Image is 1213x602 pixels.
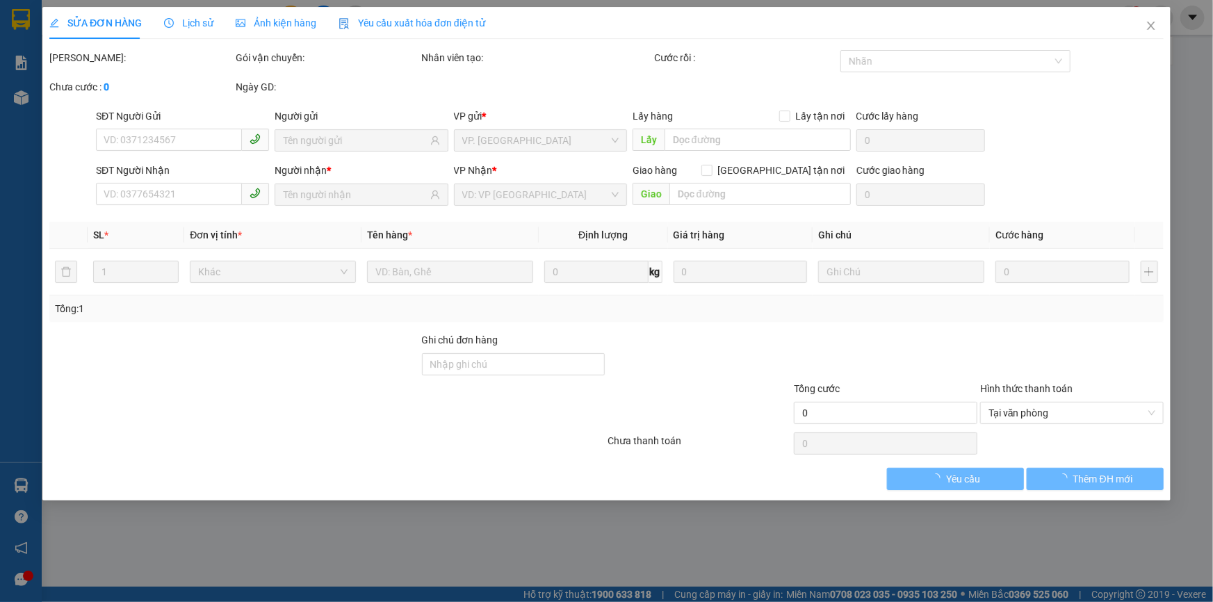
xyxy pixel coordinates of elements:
span: Yêu cầu xuất hóa đơn điện tử [339,17,485,29]
input: Ghi chú đơn hàng [422,353,605,375]
span: Đơn vị tính [190,229,242,241]
label: Cước lấy hàng [856,111,919,122]
span: clock-circle [164,18,174,28]
label: Cước giao hàng [856,165,925,176]
span: Giá trị hàng [674,229,725,241]
span: Lấy [633,129,665,151]
button: delete [55,261,77,283]
input: Dọc đường [669,183,851,205]
div: Cước rồi : [654,50,838,65]
span: phone [250,133,261,145]
label: Ghi chú đơn hàng [422,334,498,345]
input: VD: Bàn, Ghế [367,261,533,283]
div: Chưa cước : [49,79,233,95]
span: edit [49,18,59,28]
span: Ảnh kiện hàng [236,17,316,29]
span: Lấy hàng [633,111,673,122]
button: Thêm ĐH mới [1027,468,1164,490]
span: Tên hàng [367,229,412,241]
input: 0 [995,261,1130,283]
input: Ghi Chú [818,261,984,283]
span: Giao hàng [633,165,677,176]
span: kg [649,261,662,283]
input: Tên người nhận [283,187,427,202]
input: 0 [674,261,808,283]
th: Ghi chú [813,222,990,249]
span: loading [931,473,946,483]
span: Định lượng [578,229,628,241]
span: SL [93,229,104,241]
button: plus [1141,261,1158,283]
span: Tổng cước [794,383,840,394]
input: Dọc đường [665,129,851,151]
div: [PERSON_NAME]: [49,50,233,65]
span: SỬA ĐƠN HÀNG [49,17,142,29]
span: VP Nhận [454,165,493,176]
span: phone [250,188,261,199]
span: Lịch sử [164,17,213,29]
button: Yêu cầu [887,468,1024,490]
img: icon [339,18,350,29]
div: Chưa thanh toán [607,433,793,457]
span: close [1146,20,1157,31]
div: Ngày GD: [236,79,419,95]
span: loading [1058,473,1073,483]
span: picture [236,18,245,28]
span: Lấy tận nơi [790,108,851,124]
span: Yêu cầu [946,471,980,487]
div: SĐT Người Nhận [96,163,269,178]
span: VP. Đồng Phước [462,130,619,151]
label: Hình thức thanh toán [980,383,1073,394]
div: Gói vận chuyển: [236,50,419,65]
div: Nhân viên tạo: [422,50,652,65]
span: [GEOGRAPHIC_DATA] tận nơi [713,163,851,178]
div: Người nhận [275,163,448,178]
div: SĐT Người Gửi [96,108,269,124]
input: Cước lấy hàng [856,129,985,152]
input: Tên người gửi [283,133,427,148]
span: user [430,136,440,145]
span: user [430,190,440,200]
span: Khác [198,261,348,282]
span: Cước hàng [995,229,1043,241]
div: VP gửi [454,108,627,124]
input: Cước giao hàng [856,184,985,206]
span: Giao [633,183,669,205]
div: Tổng: 1 [55,301,469,316]
div: Người gửi [275,108,448,124]
b: 0 [104,81,109,92]
span: Thêm ĐH mới [1073,471,1132,487]
button: Close [1132,7,1171,46]
span: Tại văn phòng [988,402,1155,423]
